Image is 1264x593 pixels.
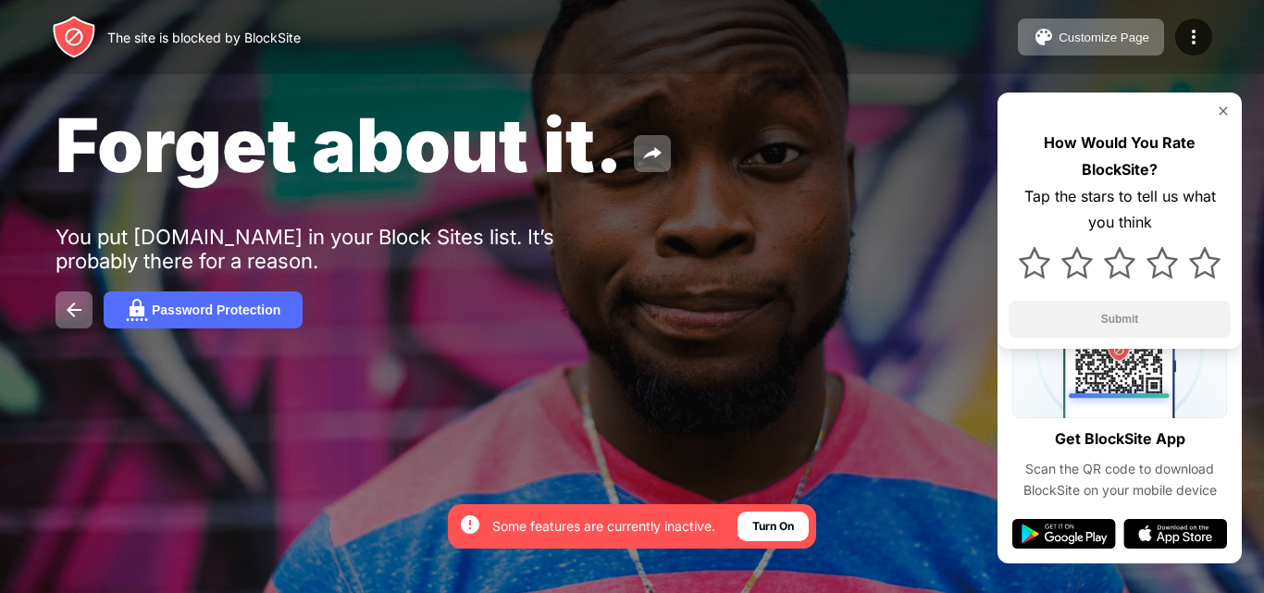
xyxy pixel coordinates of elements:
[107,30,301,45] div: The site is blocked by BlockSite
[104,291,303,328] button: Password Protection
[56,225,627,273] div: You put [DOMAIN_NAME] in your Block Sites list. It’s probably there for a reason.
[1104,247,1135,278] img: star.svg
[1009,301,1231,338] button: Submit
[126,299,148,321] img: password.svg
[1012,459,1227,500] div: Scan the QR code to download BlockSite on your mobile device
[1061,247,1093,278] img: star.svg
[1009,130,1231,183] div: How Would You Rate BlockSite?
[641,142,663,165] img: share.svg
[152,303,280,317] div: Password Protection
[1146,247,1178,278] img: star.svg
[492,517,715,536] div: Some features are currently inactive.
[752,517,794,536] div: Turn On
[1033,26,1055,48] img: pallet.svg
[1183,26,1205,48] img: menu-icon.svg
[1009,183,1231,237] div: Tap the stars to tell us what you think
[1123,519,1227,549] img: app-store.svg
[1189,247,1221,278] img: star.svg
[1019,247,1050,278] img: star.svg
[63,299,85,321] img: back.svg
[52,15,96,59] img: header-logo.svg
[1055,426,1185,452] div: Get BlockSite App
[459,513,481,536] img: error-circle-white.svg
[56,100,623,190] span: Forget about it.
[1059,31,1149,44] div: Customize Page
[1216,104,1231,118] img: rate-us-close.svg
[1018,19,1164,56] button: Customize Page
[1012,519,1116,549] img: google-play.svg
